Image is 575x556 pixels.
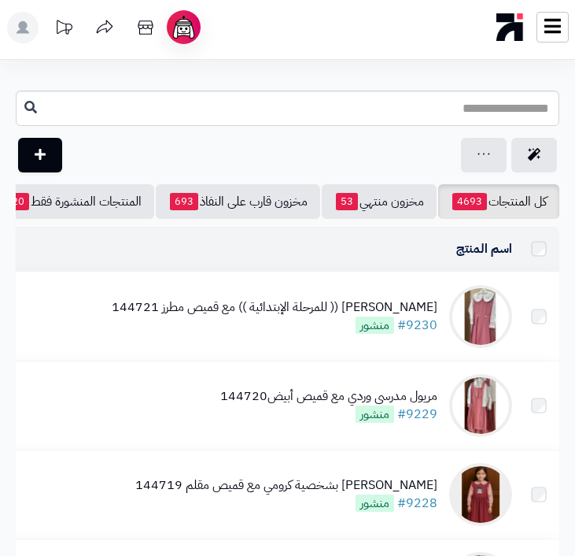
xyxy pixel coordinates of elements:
[356,317,394,334] span: منشور
[449,374,512,437] img: مريول مدرسي وردي مع قميص أبيض144720
[356,406,394,423] span: منشور
[220,387,437,406] div: مريول مدرسي وردي مع قميص أبيض144720
[449,463,512,526] img: مريول مدرسي وردي بشخصية كرومي مع قميص مقلم 144719
[112,298,437,317] div: [PERSON_NAME] (( للمرحلة الإبتدائية )) مع قميص مطرز 144721
[44,12,83,47] a: تحديثات المنصة
[449,285,512,348] img: مريول مدرسي (( للمرحلة الإبتدائية )) مع قميص مطرز 144721
[322,184,437,219] a: مخزون منتهي53
[496,9,524,45] img: logo-mobile.png
[336,193,358,210] span: 53
[397,494,437,513] a: #9228
[397,405,437,424] a: #9229
[156,184,320,219] a: مخزون قارب على النفاذ693
[135,476,437,495] div: [PERSON_NAME] بشخصية كرومي مع قميص مقلم 144719
[456,239,512,258] a: اسم المنتج
[356,495,394,512] span: منشور
[170,193,198,210] span: 693
[170,13,197,41] img: ai-face.png
[438,184,559,219] a: كل المنتجات4693
[452,193,487,210] span: 4693
[397,316,437,335] a: #9230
